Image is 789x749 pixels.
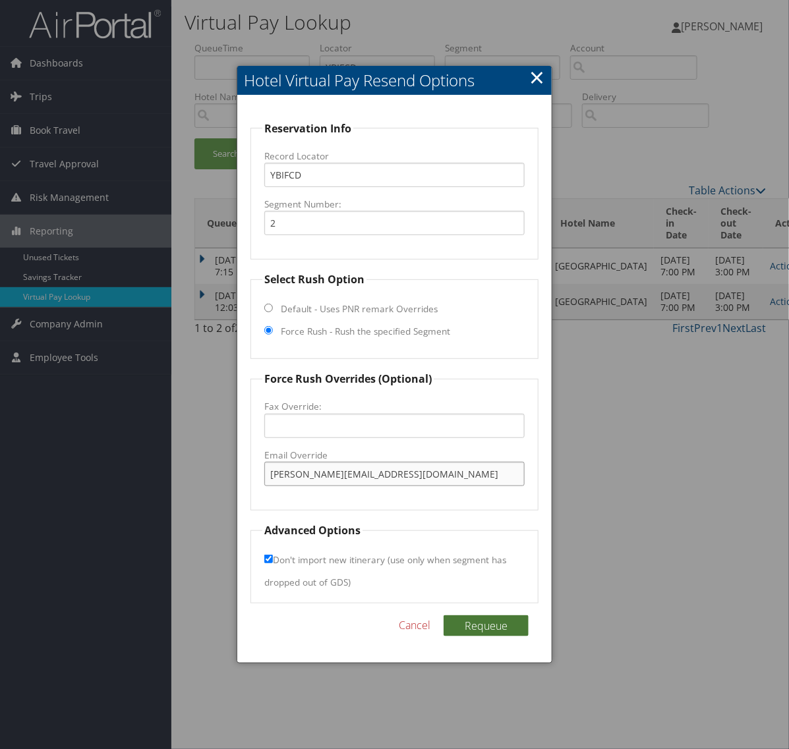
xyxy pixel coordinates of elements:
[444,615,529,636] button: Requeue
[264,400,525,413] label: Fax Override:
[264,150,525,163] label: Record Locator
[237,66,552,95] h2: Hotel Virtual Pay Resend Options
[264,547,506,594] label: Don't import new itinerary (use only when segment has dropped out of GDS)
[281,302,438,316] label: Default - Uses PNR remark Overrides
[264,198,525,211] label: Segment Number:
[262,271,366,287] legend: Select Rush Option
[262,371,434,387] legend: Force Rush Overrides (Optional)
[262,522,363,538] legend: Advanced Options
[264,449,525,462] label: Email Override
[262,121,353,136] legend: Reservation Info
[281,325,450,338] label: Force Rush - Rush the specified Segment
[529,64,544,90] a: Close
[264,555,273,563] input: Don't import new itinerary (use only when segment has dropped out of GDS)
[399,617,430,633] a: Cancel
